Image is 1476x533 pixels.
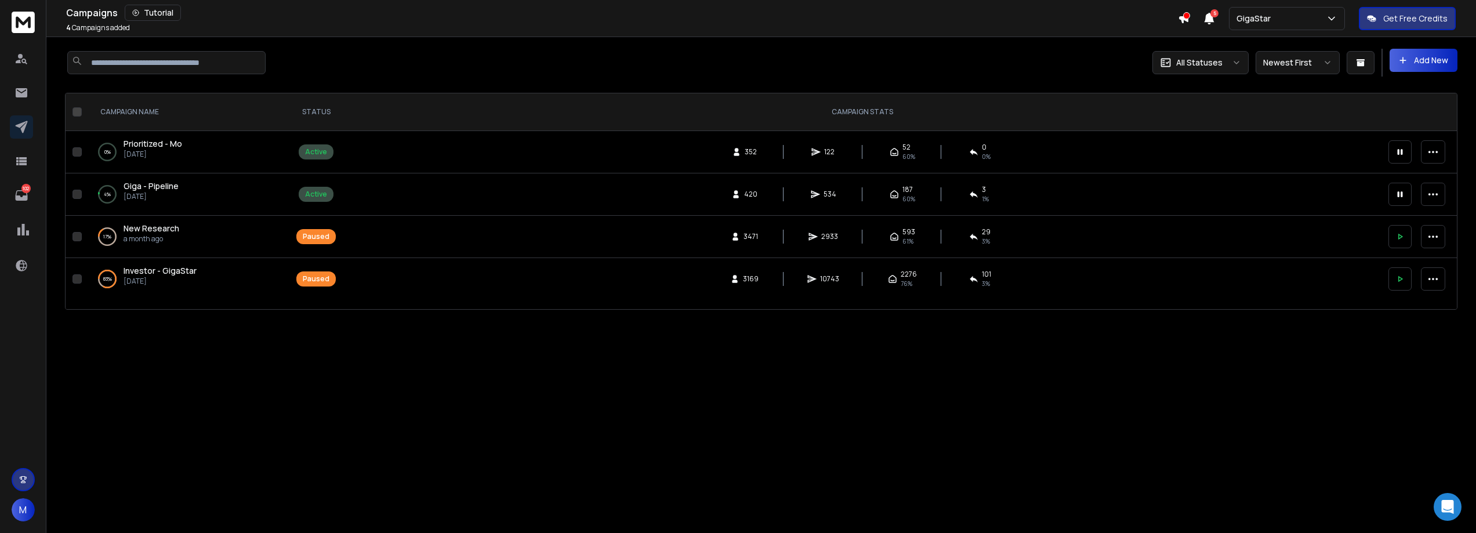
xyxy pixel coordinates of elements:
button: M [12,498,35,521]
span: Prioritized - Mo [124,138,182,149]
p: 4 % [104,188,111,200]
p: [DATE] [124,150,182,159]
p: Get Free Credits [1383,13,1448,24]
p: 0 % [104,146,111,158]
span: 122 [824,147,836,157]
span: 101 [982,270,991,279]
div: Paused [303,274,329,284]
div: Open Intercom Messenger [1434,493,1462,521]
div: Paused [303,232,329,241]
p: a month ago [124,234,179,244]
span: 10743 [820,274,839,284]
td: 83%Investor - GigaStar[DATE] [86,258,289,300]
span: 29 [982,227,991,237]
span: 76 % [901,279,912,288]
a: Giga - Pipeline [124,180,179,192]
a: New Research [124,223,179,234]
button: Newest First [1256,51,1340,74]
a: 102 [10,184,33,207]
p: 102 [21,184,31,193]
p: All Statuses [1176,57,1223,68]
span: 534 [824,190,836,199]
td: 17%New Researcha month ago [86,216,289,258]
span: 5 [1210,9,1218,17]
p: [DATE] [124,192,179,201]
p: 17 % [103,231,111,242]
button: Tutorial [125,5,181,21]
a: Prioritized - Mo [124,138,182,150]
span: Giga - Pipeline [124,180,179,191]
th: STATUS [289,93,343,131]
span: 187 [902,185,913,194]
span: 2276 [901,270,917,279]
button: Get Free Credits [1359,7,1456,30]
p: GigaStar [1236,13,1275,24]
div: Campaigns [66,5,1178,21]
span: 52 [902,143,911,152]
a: Investor - GigaStar [124,265,197,277]
p: [DATE] [124,277,197,286]
div: Active [305,147,327,157]
p: Campaigns added [66,23,130,32]
span: 420 [744,190,757,199]
td: 4%Giga - Pipeline[DATE] [86,173,289,216]
span: 3169 [743,274,759,284]
span: 60 % [902,152,915,161]
button: Add New [1390,49,1457,72]
span: 61 % [902,237,913,246]
span: 3 % [982,237,990,246]
span: 352 [745,147,757,157]
span: 2933 [821,232,838,241]
div: Active [305,190,327,199]
span: 0 [982,143,987,152]
span: 0 % [982,152,991,161]
span: 3 % [982,279,990,288]
th: CAMPAIGN STATS [343,93,1381,131]
span: 3471 [744,232,758,241]
span: 593 [902,227,915,237]
td: 0%Prioritized - Mo[DATE] [86,131,289,173]
th: CAMPAIGN NAME [86,93,289,131]
span: 60 % [902,194,915,204]
p: 83 % [103,273,112,285]
span: 1 % [982,194,989,204]
span: 4 [66,23,71,32]
span: 3 [982,185,986,194]
span: Investor - GigaStar [124,265,197,276]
